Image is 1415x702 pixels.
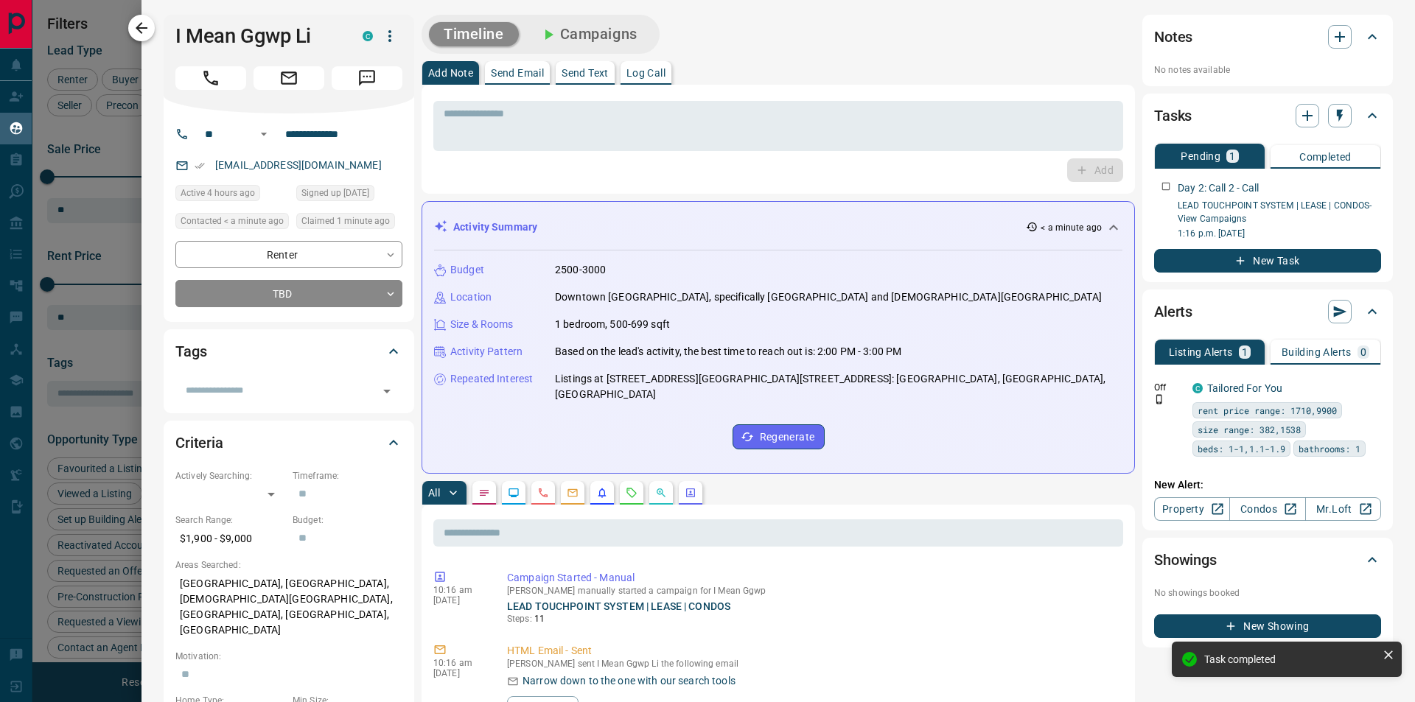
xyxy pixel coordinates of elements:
p: Listings at [STREET_ADDRESS][GEOGRAPHIC_DATA][STREET_ADDRESS]: [GEOGRAPHIC_DATA], [GEOGRAPHIC_DAT... [555,371,1122,402]
span: Message [332,66,402,90]
button: Regenerate [733,424,825,449]
p: 2500-3000 [555,262,606,278]
h2: Showings [1154,548,1217,572]
span: Call [175,66,246,90]
svg: Opportunities [655,487,667,499]
p: Timeframe: [293,469,402,482]
button: New Task [1154,249,1381,273]
h2: Tasks [1154,104,1192,127]
p: Activity Summary [453,220,537,235]
p: < a minute ago [1041,221,1102,234]
svg: Push Notification Only [1154,394,1164,404]
div: condos.ca [1192,383,1203,393]
svg: Requests [626,487,637,499]
svg: Emails [567,487,579,499]
span: Active 4 hours ago [181,186,255,200]
svg: Notes [478,487,490,499]
p: Activity Pattern [450,344,523,359]
button: Open [377,381,397,401]
p: No notes available [1154,63,1381,77]
p: $1,900 - $9,000 [175,527,285,551]
div: Task completed [1204,653,1377,665]
svg: Agent Actions [685,487,696,499]
p: Based on the lead's activity, the best time to reach out is: 2:00 PM - 3:00 PM [555,344,901,359]
a: LEAD TOUCHPOINT SYSTEM | LEASE | CONDOS [507,600,730,612]
p: Motivation: [175,650,402,663]
p: No showings booked [1154,586,1381,600]
div: Showings [1154,542,1381,578]
p: [PERSON_NAME] manually started a campaign for I Mean Ggwp [507,586,1117,596]
p: Actively Searching: [175,469,285,482]
a: Mr.Loft [1305,497,1381,521]
p: 0 [1360,347,1366,357]
div: Fri Aug 08 2025 [296,185,402,206]
svg: Calls [537,487,549,499]
button: Timeline [429,22,519,46]
span: 11 [534,614,545,624]
p: 1 [1242,347,1248,357]
div: Renter [175,241,402,268]
p: Budget [450,262,484,278]
p: Downtown [GEOGRAPHIC_DATA], specifically [GEOGRAPHIC_DATA] and [DEMOGRAPHIC_DATA][GEOGRAPHIC_DATA] [555,289,1102,305]
div: Thu Aug 14 2025 [175,213,289,234]
p: Steps: [507,612,1117,625]
p: Narrow down to the one with our search tools [523,673,736,689]
a: LEAD TOUCHPOINT SYSTEM | LEASE | CONDOS- View Campaigns [1178,200,1372,224]
p: Log Call [626,68,665,78]
div: TBD [175,280,402,307]
span: Contacted < a minute ago [181,214,284,228]
a: Condos [1229,497,1305,521]
button: Campaigns [525,22,652,46]
p: Campaign Started - Manual [507,570,1117,586]
p: [PERSON_NAME] sent I Mean Ggwp Li the following email [507,659,1117,669]
h1: I Mean Ggwp Li [175,24,340,48]
div: Activity Summary< a minute ago [434,214,1122,241]
p: Areas Searched: [175,558,402,572]
svg: Lead Browsing Activity [508,487,520,499]
a: Tailored For You [1207,382,1282,394]
p: Send Email [491,68,544,78]
span: rent price range: 1710,9900 [1198,403,1337,418]
p: Completed [1299,152,1352,162]
p: 10:16 am [433,658,485,668]
p: Off [1154,381,1184,394]
button: Open [255,125,273,143]
span: Email [254,66,324,90]
p: New Alert: [1154,477,1381,493]
p: Budget: [293,513,402,527]
span: Signed up [DATE] [301,186,369,200]
div: Thu Aug 14 2025 [175,185,289,206]
p: Pending [1181,151,1220,161]
div: Notes [1154,19,1381,55]
div: Criteria [175,425,402,460]
p: Add Note [428,68,473,78]
p: Repeated Interest [450,371,533,387]
p: Search Range: [175,513,285,527]
p: All [428,488,440,498]
p: Size & Rooms [450,317,514,332]
h2: Notes [1154,25,1192,49]
p: Listing Alerts [1169,347,1233,357]
p: [GEOGRAPHIC_DATA], [GEOGRAPHIC_DATA], [DEMOGRAPHIC_DATA][GEOGRAPHIC_DATA], [GEOGRAPHIC_DATA], [GE... [175,572,402,642]
p: Location [450,289,492,305]
p: [DATE] [433,595,485,606]
span: bathrooms: 1 [1299,441,1360,456]
p: [DATE] [433,668,485,678]
button: New Showing [1154,614,1381,638]
div: Thu Aug 14 2025 [296,213,402,234]
div: condos.ca [363,31,373,41]
h2: Criteria [175,431,223,454]
p: 10:16 am [433,585,485,595]
svg: Email Verified [195,161,205,171]
p: Send Text [562,68,609,78]
p: Day 2: Call 2 - Call [1178,180,1259,196]
p: 1 bedroom, 500-699 sqft [555,317,670,332]
span: beds: 1-1,1.1-1.9 [1198,441,1285,456]
div: Alerts [1154,294,1381,329]
a: [EMAIL_ADDRESS][DOMAIN_NAME] [215,159,382,171]
p: 1 [1229,151,1235,161]
p: 1:16 p.m. [DATE] [1178,227,1381,240]
span: size range: 382,1538 [1198,422,1301,437]
svg: Listing Alerts [596,487,608,499]
div: Tasks [1154,98,1381,133]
